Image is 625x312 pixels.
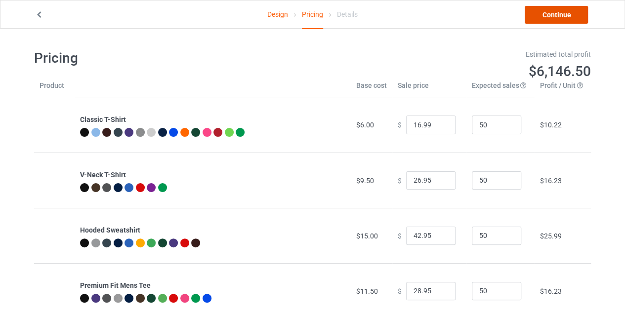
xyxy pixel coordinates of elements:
th: Sale price [392,80,466,97]
h1: Pricing [34,49,306,67]
b: Hooded Sweatshirt [80,226,140,234]
th: Base cost [351,80,392,97]
span: $25.99 [540,232,562,240]
span: $ [398,176,402,184]
span: $ [398,121,402,129]
img: heather_texture.png [114,294,123,303]
th: Profit / Unit [535,80,591,97]
span: $10.22 [540,121,562,129]
span: $9.50 [356,177,374,185]
b: V-Neck T-Shirt [80,171,126,179]
div: Pricing [302,0,323,29]
th: Product [34,80,75,97]
span: $6.00 [356,121,374,129]
b: Classic T-Shirt [80,116,126,123]
span: $15.00 [356,232,378,240]
span: $16.23 [540,287,562,295]
span: $11.50 [356,287,378,295]
div: Details [337,0,358,28]
span: $ [398,287,402,295]
a: Continue [525,6,588,24]
img: heather_texture.png [136,128,145,137]
span: $ [398,232,402,239]
span: $16.23 [540,177,562,185]
b: Premium Fit Mens Tee [80,281,151,289]
span: $6,146.50 [529,63,591,79]
a: Design [267,0,288,28]
th: Expected sales [466,80,535,97]
div: Estimated total profit [320,49,591,59]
